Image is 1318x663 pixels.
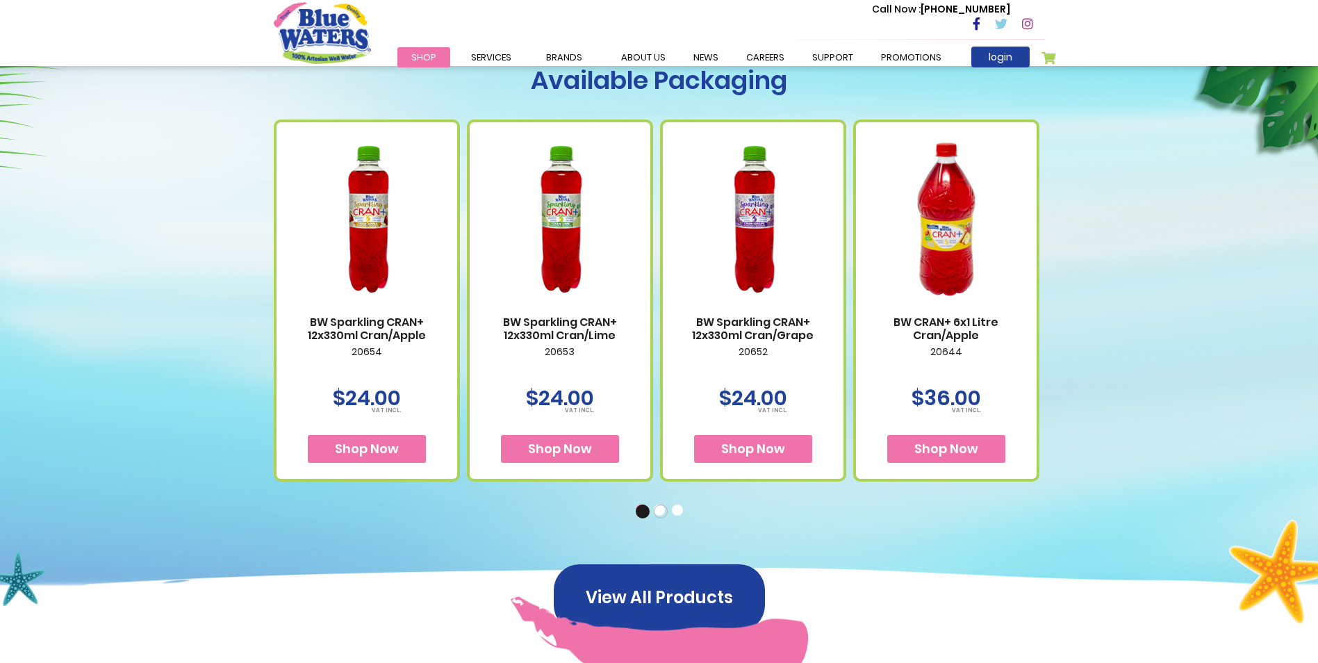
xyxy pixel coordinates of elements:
[335,440,399,457] span: Shop Now
[872,2,1010,17] p: [PHONE_NUMBER]
[872,2,921,16] span: Call Now :
[274,2,371,63] a: store logo
[867,47,955,67] a: Promotions
[333,383,401,413] span: $24.00
[484,316,636,342] a: BW Sparkling CRAN+ 12x330ml Cran/Lime
[870,316,1023,342] a: BW CRAN+ 6x1 Litre Cran/Apple
[679,47,732,67] a: News
[484,124,636,315] img: BW Sparkling CRAN+ 12x330ml Cran/Lime
[719,383,787,413] span: $24.00
[554,589,765,605] a: View All Products
[677,124,830,315] img: BW Sparkling CRAN+ 12x330ml Cran/Grape
[526,383,594,413] span: $24.00
[636,505,650,518] button: 1 of 3
[677,346,830,375] p: 20652
[672,505,686,518] button: 3 of 3
[912,383,981,413] span: $36.00
[528,440,592,457] span: Shop Now
[501,435,619,463] button: Shop Now
[290,346,443,375] p: 20654
[471,51,511,64] span: Services
[721,440,785,457] span: Shop Now
[654,505,668,518] button: 2 of 3
[484,346,636,375] p: 20653
[308,435,426,463] button: Shop Now
[607,47,679,67] a: about us
[694,435,812,463] button: Shop Now
[798,47,867,67] a: support
[914,440,978,457] span: Shop Now
[887,435,1005,463] button: Shop Now
[554,564,765,631] button: View All Products
[870,124,1023,315] img: BW CRAN+ 6x1 Litre Cran/Apple
[411,51,436,64] span: Shop
[290,316,443,342] a: BW Sparkling CRAN+ 12x330ml Cran/Apple
[870,346,1023,375] p: 20644
[971,47,1030,67] a: login
[732,47,798,67] a: careers
[290,124,443,315] img: BW Sparkling CRAN+ 12x330ml Cran/Apple
[677,316,830,342] a: BW Sparkling CRAN+ 12x330ml Cran/Grape
[546,51,582,64] span: Brands
[274,65,1045,95] h1: Available Packaging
